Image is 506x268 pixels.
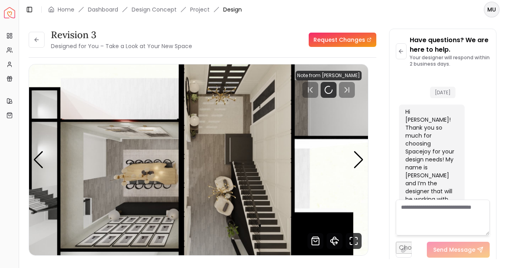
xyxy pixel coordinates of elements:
a: Project [190,6,210,14]
svg: Fullscreen [346,233,362,249]
a: Home [58,6,74,14]
button: MU [484,2,500,17]
img: Spacejoy Logo [4,7,15,18]
nav: breadcrumb [48,6,242,14]
svg: Shop Products from this design [307,233,323,249]
a: Spacejoy [4,7,15,18]
span: [DATE] [430,87,455,98]
p: Your designer will respond within 2 business days. [410,54,490,67]
img: Design Render 1 [29,64,368,255]
span: Design [223,6,242,14]
div: 1 / 5 [29,64,368,255]
div: Note from [PERSON_NAME] [296,71,362,80]
div: Carousel [29,64,368,255]
h3: Revision 3 [51,29,192,41]
a: Dashboard [88,6,118,14]
div: Previous slide [33,151,44,169]
small: Designed for You – Take a Look at Your New Space [51,42,192,50]
p: Have questions? We are here to help. [410,35,490,54]
svg: 360 View [327,233,343,249]
a: Request Changes [309,33,376,47]
div: Next slide [353,151,364,169]
span: MU [485,2,499,17]
li: Design Concept [132,6,177,14]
